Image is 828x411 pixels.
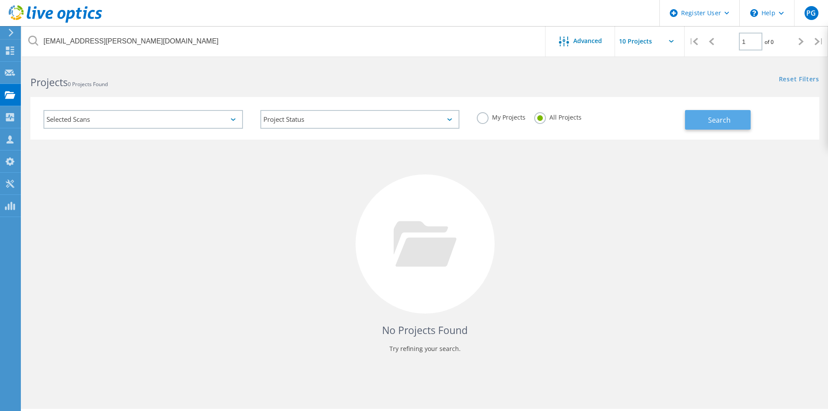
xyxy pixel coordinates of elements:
a: Reset Filters [779,76,819,84]
span: PG [806,10,816,17]
div: | [685,26,702,57]
span: Advanced [573,38,602,44]
div: Project Status [260,110,460,129]
p: Try refining your search. [39,342,811,356]
span: 0 Projects Found [68,80,108,88]
button: Search [685,110,751,130]
div: Selected Scans [43,110,243,129]
label: My Projects [477,112,525,120]
label: All Projects [534,112,582,120]
svg: \n [750,9,758,17]
span: Search [708,115,731,125]
input: Search projects by name, owner, ID, company, etc [22,26,546,57]
div: | [810,26,828,57]
a: Live Optics Dashboard [9,18,102,24]
h4: No Projects Found [39,323,811,337]
b: Projects [30,75,68,89]
span: of 0 [765,38,774,46]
